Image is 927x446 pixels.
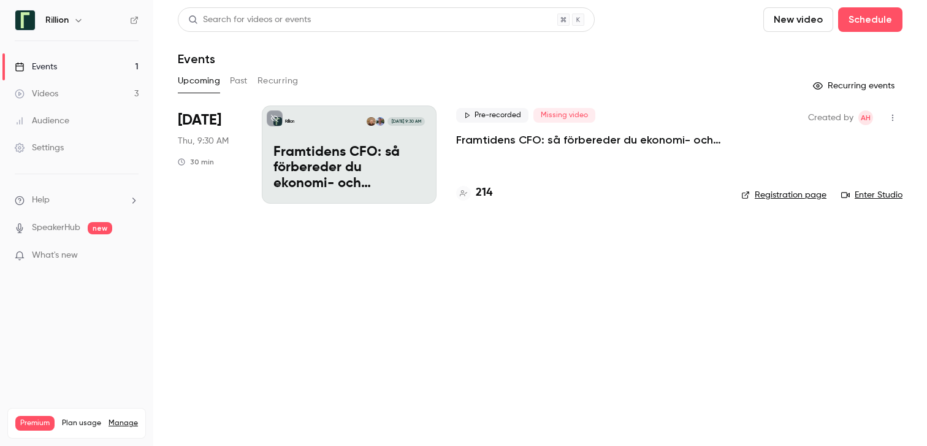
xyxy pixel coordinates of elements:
[178,52,215,66] h1: Events
[230,71,248,91] button: Past
[188,13,311,26] div: Search for videos or events
[32,194,50,207] span: Help
[15,61,57,73] div: Events
[178,157,214,167] div: 30 min
[15,416,55,431] span: Premium
[45,14,69,26] h6: Rillion
[178,71,220,91] button: Upcoming
[763,7,833,32] button: New video
[15,194,139,207] li: help-dropdown-opener
[273,145,425,192] p: Framtidens CFO: så förbereder du ekonomi- och finansfunktionen för AI-eran​
[32,249,78,262] span: What's new
[533,108,595,123] span: Missing video
[178,135,229,147] span: Thu, 9:30 AM
[15,88,58,100] div: Videos
[476,185,492,201] h4: 214
[262,106,437,204] a: Framtidens CFO: så förbereder du ekonomi- och finansfunktionen för AI-eran​RillionCharles WadeMon...
[178,110,221,130] span: [DATE]
[178,106,242,204] div: Aug 28 Thu, 9:30 AM (Europe/Stockholm)
[858,110,873,125] span: Adam Holmgren
[456,108,528,123] span: Pre-recorded
[376,117,384,126] img: Charles Wade
[257,71,299,91] button: Recurring
[32,221,80,234] a: SpeakerHub
[808,110,853,125] span: Created by
[124,250,139,261] iframe: Noticeable Trigger
[15,115,69,127] div: Audience
[841,189,902,201] a: Enter Studio
[88,222,112,234] span: new
[838,7,902,32] button: Schedule
[285,118,294,125] p: Rillion
[456,133,722,147] a: Framtidens CFO: så förbereder du ekonomi- och finansfunktionen för AI-eran​
[15,142,64,154] div: Settings
[456,185,492,201] a: 214
[387,117,424,126] span: [DATE] 9:30 AM
[15,10,35,30] img: Rillion
[62,418,101,428] span: Plan usage
[807,76,902,96] button: Recurring events
[109,418,138,428] a: Manage
[741,189,826,201] a: Registration page
[861,110,871,125] span: AH
[367,117,375,126] img: Monika Pers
